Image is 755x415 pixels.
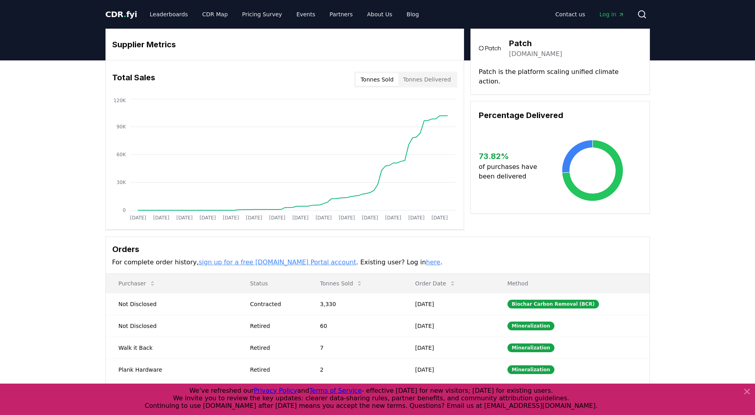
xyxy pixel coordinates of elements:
a: CDR Map [196,7,234,21]
span: CDR fyi [105,10,137,19]
button: Tonnes Sold [314,275,369,291]
h3: Percentage Delivered [479,109,642,121]
tspan: [DATE] [269,215,285,221]
tspan: [DATE] [431,215,448,221]
tspan: [DATE] [176,215,193,221]
a: Pricing Survey [236,7,288,21]
a: Blog [400,7,425,21]
td: 2 [307,359,402,380]
a: About Us [361,7,398,21]
tspan: [DATE] [153,215,169,221]
a: Contact us [549,7,591,21]
tspan: 120K [113,98,126,103]
div: Contracted [250,300,301,308]
p: of purchases have been delivered [479,162,544,181]
tspan: 30K [116,180,126,185]
nav: Main [143,7,425,21]
span: . [123,10,126,19]
div: Mineralization [507,343,555,352]
h3: Orders [112,243,643,255]
td: Not Disclosed [106,315,238,337]
div: Retired [250,344,301,352]
div: Retired [250,322,301,330]
p: Status [244,279,301,287]
tspan: 60K [116,152,126,157]
p: For complete order history, . Existing user? Log in . [112,258,643,267]
td: 3,330 [307,293,402,315]
td: 7 [307,337,402,359]
button: Order Date [409,275,462,291]
h3: Total Sales [112,72,155,87]
a: Leaderboards [143,7,194,21]
td: [DATE] [402,380,495,402]
td: Walk it Back [106,337,238,359]
div: Mineralization [507,322,555,330]
td: Plank Hardware [106,359,238,380]
p: Method [501,279,643,287]
a: here [426,258,440,266]
button: Purchaser [112,275,162,291]
td: [PERSON_NAME] Customer [106,380,238,402]
a: Partners [323,7,359,21]
td: [DATE] [402,315,495,337]
button: Tonnes Delivered [398,73,456,86]
td: Not Disclosed [106,293,238,315]
tspan: [DATE] [315,215,332,221]
h3: 73.82 % [479,150,544,162]
tspan: [DATE] [362,215,378,221]
tspan: [DATE] [130,215,146,221]
tspan: [DATE] [199,215,216,221]
h3: Patch [509,37,562,49]
h3: Supplier Metrics [112,39,457,50]
a: CDR.fyi [105,9,137,20]
div: Mineralization [507,365,555,374]
td: [DATE] [402,359,495,380]
nav: Main [549,7,630,21]
tspan: [DATE] [292,215,308,221]
a: Log in [593,7,630,21]
tspan: [DATE] [385,215,401,221]
button: Tonnes Sold [356,73,398,86]
tspan: [DATE] [339,215,355,221]
img: Patch-logo [479,37,501,59]
a: sign up for a free [DOMAIN_NAME] Portal account [199,258,356,266]
tspan: 90K [116,124,126,130]
td: 60 [307,315,402,337]
a: Events [290,7,322,21]
div: Retired [250,366,301,374]
tspan: [DATE] [408,215,425,221]
td: 18 [307,380,402,402]
a: [DOMAIN_NAME] [509,49,562,59]
span: Log in [599,10,624,18]
tspan: [DATE] [246,215,262,221]
tspan: 0 [123,207,126,213]
tspan: [DATE] [222,215,239,221]
p: Patch is the platform scaling unified climate action. [479,67,642,86]
td: [DATE] [402,293,495,315]
td: [DATE] [402,337,495,359]
div: Biochar Carbon Removal (BCR) [507,300,599,308]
